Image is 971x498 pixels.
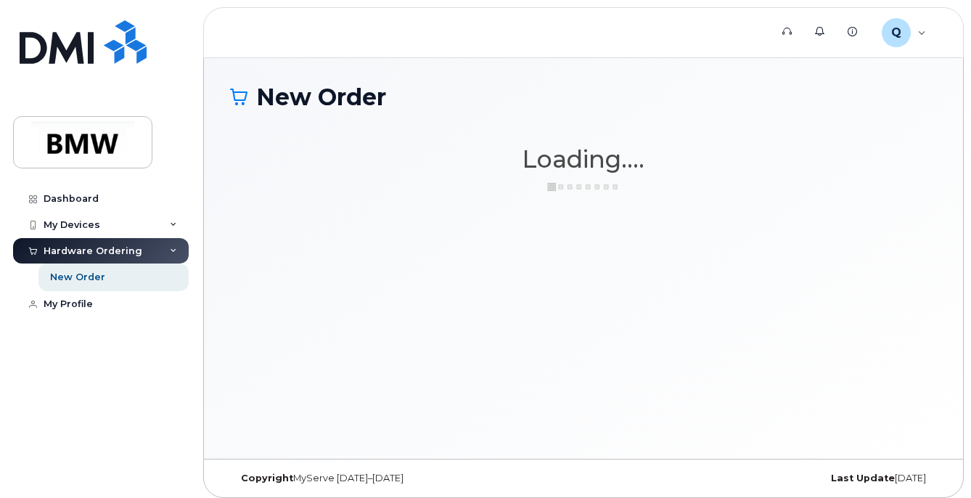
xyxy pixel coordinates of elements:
[230,84,937,110] h1: New Order
[831,473,895,483] strong: Last Update
[241,473,293,483] strong: Copyright
[230,473,466,484] div: MyServe [DATE]–[DATE]
[701,473,937,484] div: [DATE]
[547,181,620,192] img: ajax-loader-3a6953c30dc77f0bf724df975f13086db4f4c1262e45940f03d1251963f1bf2e.gif
[230,146,937,172] h1: Loading....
